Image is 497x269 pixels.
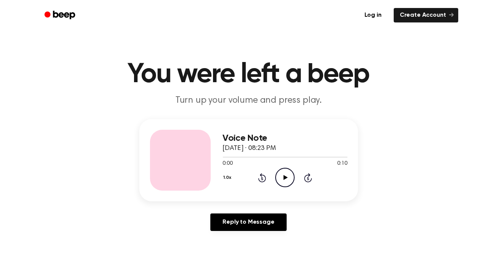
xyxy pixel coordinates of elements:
[223,145,276,152] span: [DATE] · 08:23 PM
[54,61,443,88] h1: You were left a beep
[223,133,347,143] h3: Voice Note
[337,160,347,168] span: 0:10
[223,171,234,184] button: 1.0x
[103,94,394,107] p: Turn up your volume and press play.
[210,213,286,231] a: Reply to Message
[39,8,82,23] a: Beep
[357,6,389,24] a: Log in
[394,8,458,22] a: Create Account
[223,160,233,168] span: 0:00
